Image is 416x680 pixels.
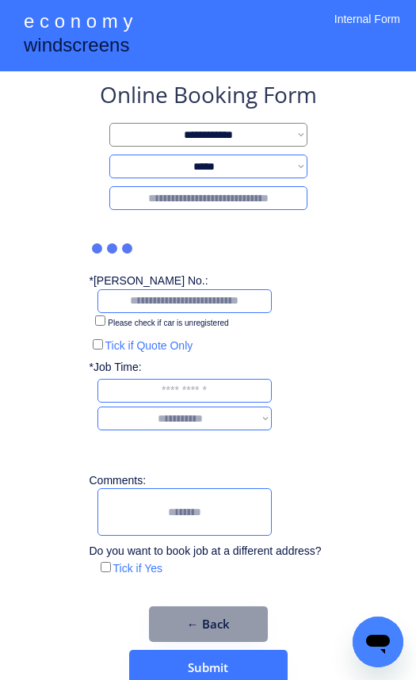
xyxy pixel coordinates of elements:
div: *Job Time: [90,360,151,376]
div: *[PERSON_NAME] No.: [90,273,208,289]
label: Please check if car is unregistered [108,319,228,327]
div: Do you want to book job at a different address? [90,544,334,560]
label: Tick if Yes [113,562,163,575]
div: Internal Form [334,12,400,48]
div: Comments: [90,473,151,489]
div: Online Booking Form [100,79,317,115]
iframe: Button to launch messaging window [353,617,403,667]
div: windscreens [24,32,129,63]
button: ← Back [149,606,268,642]
div: e c o n o m y [24,8,132,38]
label: Tick if Quote Only [105,339,193,352]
